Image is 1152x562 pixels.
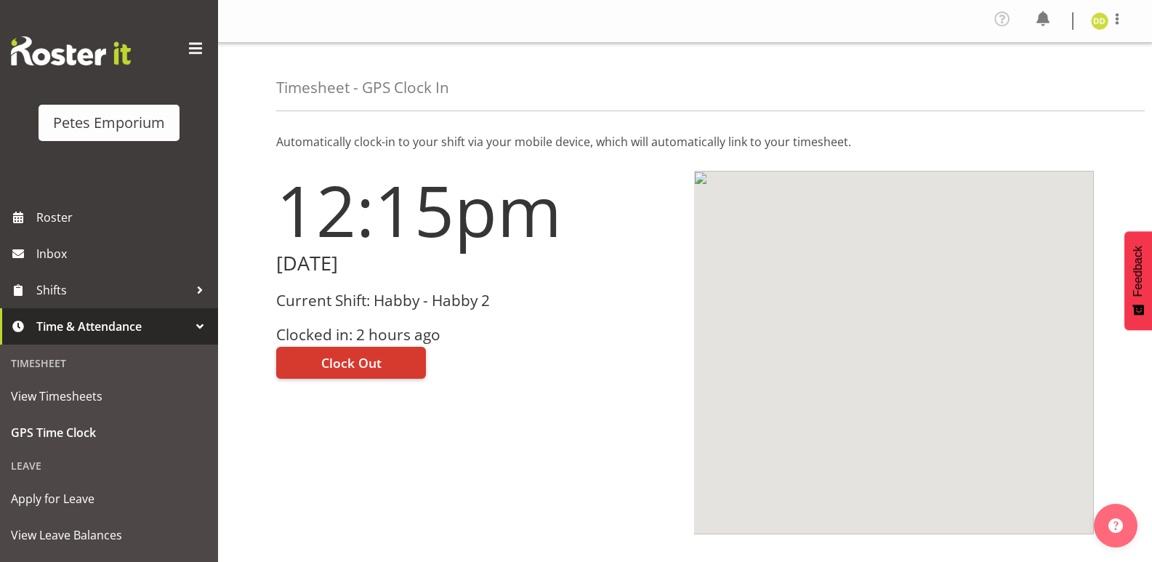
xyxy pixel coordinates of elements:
img: help-xxl-2.png [1108,518,1123,533]
span: Inbox [36,243,211,265]
div: Leave [4,451,214,481]
span: GPS Time Clock [11,422,207,443]
span: Clock Out [321,353,382,372]
button: Feedback - Show survey [1124,231,1152,330]
a: GPS Time Clock [4,414,214,451]
span: Shifts [36,279,189,301]
span: Feedback [1132,246,1145,297]
span: View Timesheets [11,385,207,407]
h3: Current Shift: Habby - Habby 2 [276,292,677,309]
h4: Timesheet - GPS Clock In [276,79,449,96]
button: Clock Out [276,347,426,379]
h1: 12:15pm [276,171,677,249]
span: Apply for Leave [11,488,207,510]
h2: [DATE] [276,252,677,275]
img: Rosterit website logo [11,36,131,65]
a: View Timesheets [4,378,214,414]
div: Petes Emporium [53,112,165,134]
div: Timesheet [4,348,214,378]
h3: Clocked in: 2 hours ago [276,326,677,343]
a: Apply for Leave [4,481,214,517]
span: Roster [36,206,211,228]
p: Automatically clock-in to your shift via your mobile device, which will automatically link to you... [276,133,1094,150]
span: View Leave Balances [11,524,207,546]
a: View Leave Balances [4,517,214,553]
span: Time & Attendance [36,316,189,337]
img: danielle-donselaar8920.jpg [1091,12,1108,30]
